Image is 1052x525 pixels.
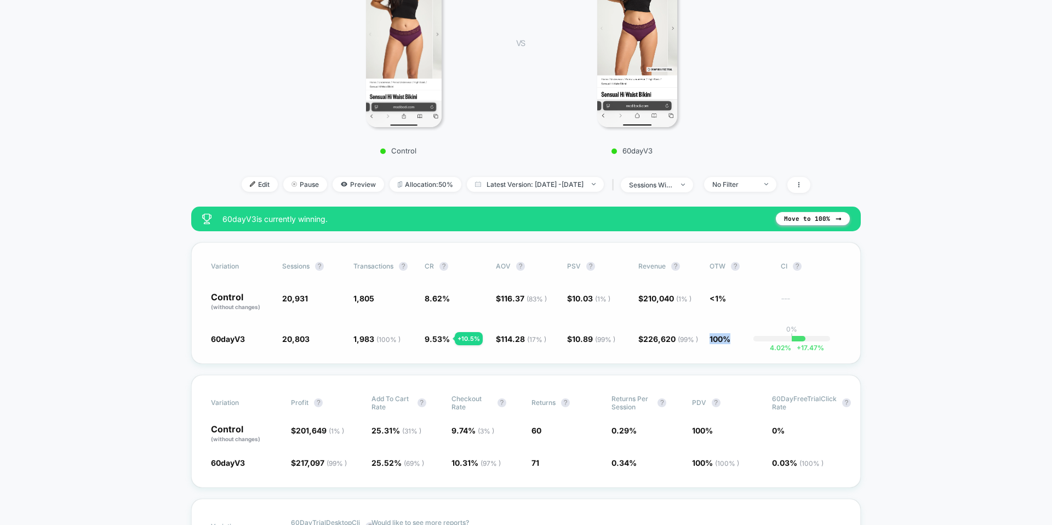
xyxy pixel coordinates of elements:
span: 10.03 [572,294,610,303]
span: ( 17 % ) [527,335,546,344]
button: ? [586,262,595,271]
img: end [592,183,596,185]
button: ? [439,262,448,271]
span: ( 99 % ) [678,335,698,344]
button: ? [314,398,323,407]
span: ( 97 % ) [481,459,501,467]
div: + 10.5 % [455,332,483,345]
button: Move to 100% [776,212,850,225]
button: ? [731,262,740,271]
span: CI [781,262,841,271]
button: ? [418,398,426,407]
span: Variation [211,262,271,271]
span: Returns [531,398,556,407]
span: Transactions [353,262,393,270]
span: ( 100 % ) [715,459,739,467]
span: 60dayV3 [211,334,245,344]
span: 100 % [692,458,739,467]
p: 60dayV3 [536,146,728,155]
span: 114.28 [501,334,546,344]
span: ( 1 % ) [676,295,691,303]
span: ( 3 % ) [478,427,494,435]
span: 1,805 [353,294,374,303]
span: 71 [531,458,539,467]
span: + [797,344,801,352]
span: Add To Cart Rate [371,395,412,411]
div: No Filter [712,180,756,189]
span: CR [425,262,434,270]
button: ? [842,398,851,407]
span: AOV [496,262,511,270]
p: Control [211,293,271,311]
span: 10.89 [572,334,615,344]
span: 100 % [692,426,713,435]
p: Control [302,146,494,155]
span: $ [638,334,698,344]
span: 0.29 % [611,426,637,435]
span: Variation [211,395,271,411]
img: end [764,183,768,185]
span: Revenue [638,262,666,270]
button: ? [516,262,525,271]
span: ( 99 % ) [327,459,347,467]
span: ( 83 % ) [527,295,547,303]
span: 20,931 [282,294,308,303]
span: 226,620 [643,334,698,344]
span: --- [781,295,841,311]
span: 0 % [772,426,785,435]
button: ? [671,262,680,271]
span: Checkout Rate [451,395,492,411]
span: (without changes) [211,304,260,310]
span: <1% [710,294,726,303]
span: 9.74 % [451,426,494,435]
button: ? [315,262,324,271]
p: 0% [786,325,797,333]
span: $ [567,294,610,303]
span: 25.31 % [371,426,421,435]
span: 201,649 [296,426,344,435]
img: success_star [202,214,211,224]
span: VS [516,38,525,48]
button: ? [399,262,408,271]
span: 10.31 % [451,458,501,467]
span: ( 69 % ) [404,459,424,467]
span: 20,803 [282,334,310,344]
span: Sessions [282,262,310,270]
span: 0.03 % [772,458,824,467]
span: ( 99 % ) [595,335,615,344]
span: PSV [567,262,581,270]
img: end [681,184,685,186]
span: 210,040 [643,294,691,303]
img: calendar [475,181,481,187]
span: Edit [242,177,278,192]
span: 100% [710,334,730,344]
span: $ [567,334,615,344]
span: ( 1 % ) [329,427,344,435]
span: $ [291,458,347,467]
span: 9.53 % [425,334,450,344]
button: ? [793,262,802,271]
img: edit [250,181,255,187]
span: 60DayFreeTrialClick rate [772,395,837,411]
span: Allocation: 50% [390,177,461,192]
span: Latest Version: [DATE] - [DATE] [467,177,604,192]
span: ( 31 % ) [402,427,421,435]
span: Preview [333,177,384,192]
span: 17.47 % [791,344,824,352]
span: ( 100 % ) [799,459,824,467]
span: 8.62 % [425,294,450,303]
button: ? [498,398,506,407]
div: sessions with impression [629,181,673,189]
span: $ [638,294,691,303]
span: 60dayV3 [211,458,245,467]
span: $ [496,294,547,303]
img: end [291,181,297,187]
span: 60 [531,426,541,435]
span: ( 1 % ) [595,295,610,303]
span: Returns Per Session [611,395,652,411]
span: $ [291,426,344,435]
span: Pause [283,177,327,192]
p: | [791,333,793,341]
span: $ [496,334,546,344]
span: OTW [710,262,770,271]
